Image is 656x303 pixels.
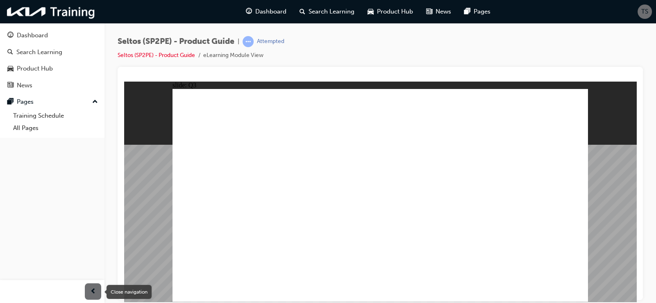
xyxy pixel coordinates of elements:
[10,109,101,122] a: Training Schedule
[90,287,96,297] span: prev-icon
[239,3,293,20] a: guage-iconDashboard
[368,7,374,17] span: car-icon
[638,5,652,19] button: TS
[243,36,254,47] span: learningRecordVerb_ATTEMPT-icon
[3,94,101,109] button: Pages
[118,52,195,59] a: Seltos (SP2PE) - Product Guide
[4,3,98,20] img: kia-training
[436,7,451,16] span: News
[118,37,234,46] span: Seltos (SP2PE) - Product Guide
[10,122,101,134] a: All Pages
[641,7,648,16] span: TS
[3,26,101,94] button: DashboardSearch LearningProduct HubNews
[203,51,263,60] li: eLearning Module View
[17,31,48,40] div: Dashboard
[361,3,420,20] a: car-iconProduct Hub
[255,7,286,16] span: Dashboard
[246,7,252,17] span: guage-icon
[293,3,361,20] a: search-iconSearch Learning
[420,3,458,20] a: news-iconNews
[458,3,497,20] a: pages-iconPages
[92,97,98,107] span: up-icon
[7,65,14,73] span: car-icon
[3,28,101,43] a: Dashboard
[17,81,32,90] div: News
[309,7,354,16] span: Search Learning
[3,61,101,76] a: Product Hub
[7,32,14,39] span: guage-icon
[16,48,62,57] div: Search Learning
[474,7,490,16] span: Pages
[7,82,14,89] span: news-icon
[238,37,239,46] span: |
[464,7,470,17] span: pages-icon
[257,38,284,46] div: Attempted
[107,285,152,299] div: Close navigation
[17,97,34,107] div: Pages
[426,7,432,17] span: news-icon
[300,7,305,17] span: search-icon
[3,78,101,93] a: News
[3,45,101,60] a: Search Learning
[17,64,53,73] div: Product Hub
[377,7,413,16] span: Product Hub
[7,49,13,56] span: search-icon
[7,98,14,106] span: pages-icon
